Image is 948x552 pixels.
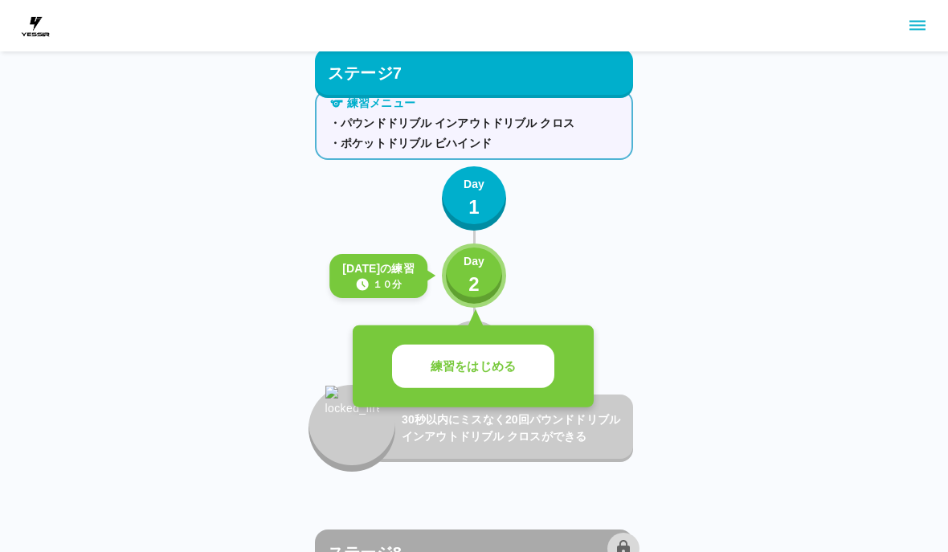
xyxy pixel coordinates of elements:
[342,260,415,277] p: [DATE]の練習
[402,411,627,445] p: 30秒以内にミスなく20回パウンドドリブル インアウトドリブル クロスができる
[19,10,51,42] img: dummy
[329,135,619,152] p: ・ポケットドリブル ビハインド
[325,386,379,452] img: locked_fire_icon
[464,253,484,270] p: Day
[373,277,402,292] p: １０分
[309,385,395,472] button: locked_fire_icon
[442,243,506,308] button: Day2
[431,358,516,376] p: 練習をはじめる
[328,61,402,85] p: ステージ7
[329,115,619,132] p: ・パウンドドリブル インアウトドリブル クロス
[468,270,480,299] p: 2
[392,345,554,389] button: 練習をはじめる
[347,95,415,112] p: 練習メニュー
[468,193,480,222] p: 1
[904,12,931,39] button: sidemenu
[442,166,506,231] button: Day1
[464,176,484,193] p: Day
